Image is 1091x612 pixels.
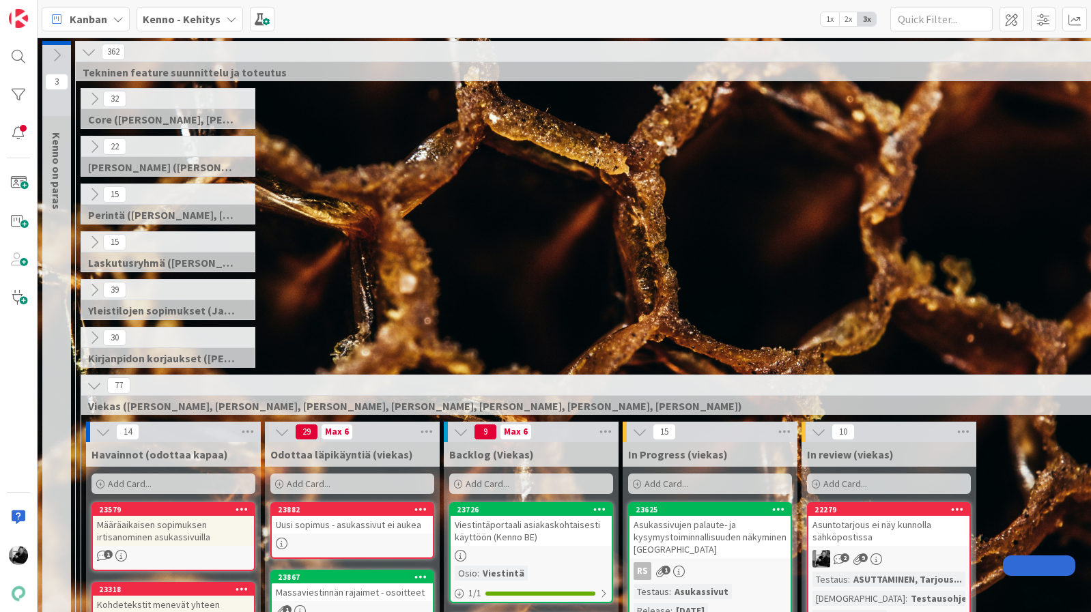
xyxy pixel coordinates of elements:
[848,572,850,587] span: :
[839,12,858,26] span: 2x
[45,74,68,90] span: 3
[272,583,433,601] div: Massaviestinnän rajaimet - osoitteet
[890,7,993,31] input: Quick Filter...
[88,256,238,269] span: Laskutusryhmä (Antti, Keijo)
[451,504,612,516] div: 23726
[812,591,905,606] div: [DEMOGRAPHIC_DATA]
[103,91,126,107] span: 32
[905,591,907,606] span: :
[840,553,849,562] span: 2
[812,550,830,568] img: KM
[629,504,791,516] div: 23625
[479,566,528,581] div: Viestintä
[9,9,28,28] img: Visit kanbanzone.com
[859,553,868,562] span: 9
[91,448,228,461] span: Havainnot (odottaa kapaa)
[636,505,791,514] div: 23625
[907,591,989,606] div: Testausohjeet...
[451,516,612,546] div: Viestintäportaali asiakaskohtaisesti käyttöön (Kenno BE)
[70,11,107,27] span: Kanban
[9,584,28,603] img: avatar
[99,505,254,514] div: 23579
[669,584,671,599] span: :
[808,550,969,568] div: KM
[108,478,152,490] span: Add Card...
[629,562,791,580] div: RS
[278,505,433,514] div: 23882
[272,516,433,534] div: Uusi sopimus - asukassivut ei aukea
[823,478,867,490] span: Add Card...
[671,584,732,599] div: Asukassivut
[272,504,433,516] div: 23882
[9,546,28,565] img: KM
[653,424,676,440] span: 15
[116,424,139,440] span: 14
[103,186,126,203] span: 15
[628,448,728,461] span: In Progress (viekas)
[272,571,433,601] div: 23867Massaviestinnän rajaimet - osoitteet
[634,584,669,599] div: Testaus
[103,234,126,250] span: 15
[88,208,238,222] span: Perintä (Jaakko, PetriH, MikkoV, Pasi)
[807,448,894,461] span: In review (viekas)
[88,160,238,174] span: Halti (Sebastian, VilleH, Riikka, Antti, MikkoV, PetriH, PetriM)
[449,448,534,461] span: Backlog (Viekas)
[103,139,126,155] span: 22
[468,586,481,600] span: 1 / 1
[808,516,969,546] div: Asuntotarjous ei näy kunnolla sähköpostissa
[832,424,855,440] span: 10
[93,504,254,516] div: 23579
[295,424,318,440] span: 29
[466,478,509,490] span: Add Card...
[272,571,433,583] div: 23867
[808,504,969,516] div: 22279
[812,572,848,587] div: Testaus
[278,572,433,582] div: 23867
[93,516,254,546] div: Määräaikaisen sopimuksen irtisanominen asukassivuilla
[325,428,349,435] div: Max 6
[270,448,413,461] span: Odottaa läpikäyntiä (viekas)
[93,504,254,546] div: 23579Määräaikaisen sopimuksen irtisanominen asukassivuilla
[814,505,969,514] div: 22279
[103,282,126,298] span: 39
[451,504,612,546] div: 23726Viestintäportaali asiakaskohtaisesti käyttöön (Kenno BE)
[287,478,330,490] span: Add Card...
[850,572,965,587] div: ASUTTAMINEN, Tarjous...
[477,566,479,581] span: :
[474,424,497,440] span: 9
[451,585,612,602] div: 1/1
[88,304,238,317] span: Yleistilojen sopimukset (Jaakko, VilleP, TommiL, Simo)
[644,478,688,490] span: Add Card...
[143,12,221,26] b: Kenno - Kehitys
[50,132,63,209] span: Kenno on paras
[272,504,433,534] div: 23882Uusi sopimus - asukassivut ei aukea
[88,351,238,365] span: Kirjanpidon korjaukset (Jussi, JaakkoHä)
[93,583,254,596] div: 23318
[455,566,477,581] div: Osio
[104,550,113,559] span: 1
[662,566,670,574] span: 1
[103,330,126,346] span: 30
[88,113,238,126] span: Core (Pasi, Jussi, JaakkoHä, Jyri, Leo, MikkoK, Väinö, MattiH)
[634,562,651,580] div: RS
[808,504,969,546] div: 22279Asuntotarjous ei näy kunnolla sähköpostissa
[102,44,125,60] span: 362
[504,428,528,435] div: Max 6
[99,585,254,594] div: 23318
[858,12,876,26] span: 3x
[107,377,130,394] span: 77
[629,516,791,558] div: Asukassivujen palaute- ja kysymystoiminnallisuuden näkyminen [GEOGRAPHIC_DATA]
[457,505,612,514] div: 23726
[629,504,791,558] div: 23625Asukassivujen palaute- ja kysymystoiminnallisuuden näkyminen [GEOGRAPHIC_DATA]
[821,12,839,26] span: 1x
